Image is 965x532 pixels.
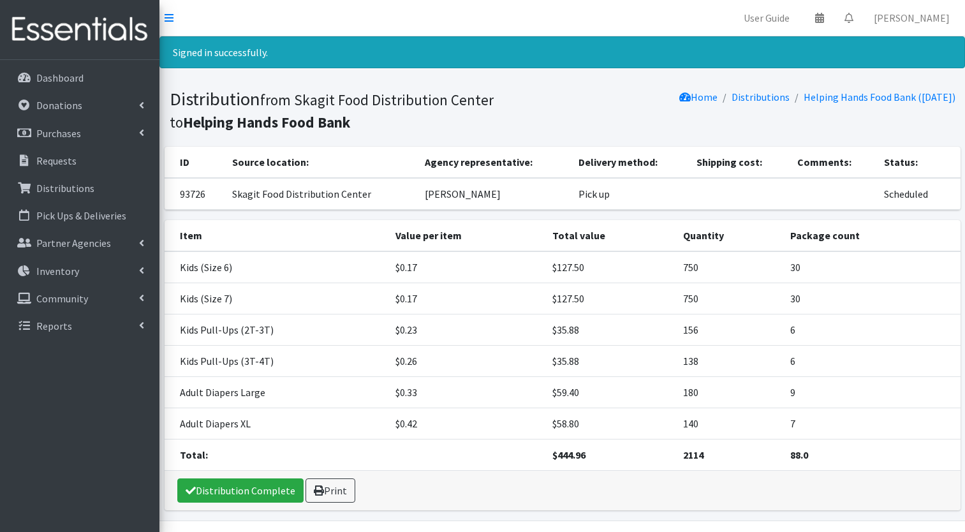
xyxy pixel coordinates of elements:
[545,283,675,314] td: $127.50
[5,121,154,146] a: Purchases
[5,258,154,284] a: Inventory
[170,91,494,131] small: from Skagit Food Distribution Center to
[545,408,675,440] td: $58.80
[5,286,154,311] a: Community
[783,314,960,346] td: 6
[783,346,960,377] td: 6
[675,346,783,377] td: 138
[165,408,388,440] td: Adult Diapers XL
[165,178,225,210] td: 93726
[177,478,304,503] a: Distribution Complete
[165,147,225,178] th: ID
[783,251,960,283] td: 30
[36,209,126,222] p: Pick Ups & Deliveries
[417,178,571,210] td: [PERSON_NAME]
[790,448,808,461] strong: 88.0
[790,147,876,178] th: Comments:
[545,220,675,251] th: Total value
[545,251,675,283] td: $127.50
[783,377,960,408] td: 9
[225,178,417,210] td: Skagit Food Distribution Center
[571,147,689,178] th: Delivery method:
[876,178,960,210] td: Scheduled
[5,65,154,91] a: Dashboard
[165,346,388,377] td: Kids Pull-Ups (3T-4T)
[5,203,154,228] a: Pick Ups & Deliveries
[306,478,355,503] a: Print
[675,314,783,346] td: 156
[783,283,960,314] td: 30
[36,237,111,249] p: Partner Agencies
[388,220,544,251] th: Value per item
[5,148,154,174] a: Requests
[165,377,388,408] td: Adult Diapers Large
[36,265,79,277] p: Inventory
[165,314,388,346] td: Kids Pull-Ups (2T-3T)
[5,175,154,201] a: Distributions
[783,220,960,251] th: Package count
[165,220,388,251] th: Item
[5,230,154,256] a: Partner Agencies
[733,5,800,31] a: User Guide
[545,346,675,377] td: $35.88
[388,283,544,314] td: $0.17
[36,154,77,167] p: Requests
[36,292,88,305] p: Community
[545,314,675,346] td: $35.88
[225,147,417,178] th: Source location:
[388,408,544,440] td: $0.42
[732,91,790,103] a: Distributions
[165,283,388,314] td: Kids (Size 7)
[675,251,783,283] td: 750
[545,377,675,408] td: $59.40
[689,147,790,178] th: Shipping cost:
[683,448,703,461] strong: 2114
[571,178,689,210] td: Pick up
[36,71,84,84] p: Dashboard
[36,99,82,112] p: Donations
[804,91,955,103] a: Helping Hands Food Bank ([DATE])
[388,251,544,283] td: $0.17
[675,377,783,408] td: 180
[36,320,72,332] p: Reports
[159,36,965,68] div: Signed in successfully.
[783,408,960,440] td: 7
[388,314,544,346] td: $0.23
[675,283,783,314] td: 750
[675,220,783,251] th: Quantity
[36,127,81,140] p: Purchases
[165,251,388,283] td: Kids (Size 6)
[675,408,783,440] td: 140
[183,113,350,131] b: Helping Hands Food Bank
[388,346,544,377] td: $0.26
[36,182,94,195] p: Distributions
[864,5,960,31] a: [PERSON_NAME]
[679,91,718,103] a: Home
[552,448,586,461] strong: $444.96
[5,8,154,51] img: HumanEssentials
[388,377,544,408] td: $0.33
[5,313,154,339] a: Reports
[5,92,154,118] a: Donations
[417,147,571,178] th: Agency representative:
[180,448,208,461] strong: Total:
[170,88,558,132] h1: Distribution
[876,147,960,178] th: Status:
